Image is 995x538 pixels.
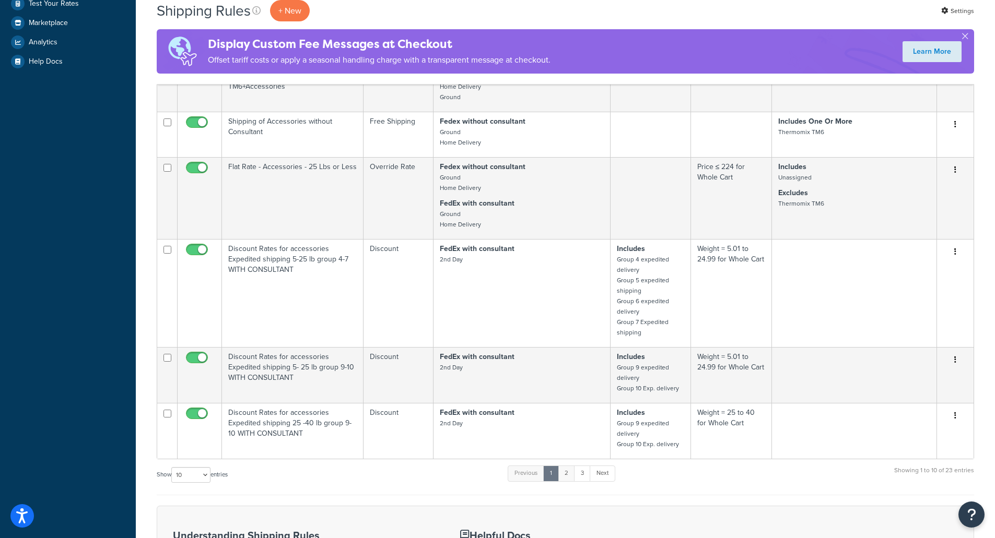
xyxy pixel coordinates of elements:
a: Learn More [903,41,962,62]
button: Open Resource Center [958,501,985,528]
td: Discount [364,403,434,459]
td: Weight = 25 to 40 for Whole Cart [691,403,772,459]
img: duties-banner-06bc72dcb5fe05cb3f9472aba00be2ae8eb53ab6f0d8bb03d382ba314ac3c341.png [157,29,208,74]
small: Unassigned [778,173,812,182]
td: Free standard shipping TM6+Accessories [222,66,364,112]
small: 2nd Day [440,363,463,372]
small: Group 9 expedited delivery Group 10 Exp. delivery [617,419,679,449]
strong: Includes [778,161,806,172]
strong: Fedex without consultant [440,116,525,127]
td: Weight = 5.01 to 24.99 for Whole Cart [691,347,772,403]
small: Group 9 expedited delivery Group 10 Exp. delivery [617,363,679,393]
small: Ground Home Delivery [440,209,481,229]
strong: Excludes [778,187,808,198]
a: 1 [543,465,559,481]
strong: FedEx with consultant [440,198,514,209]
td: Price ≤ 224 for Whole Cart [691,157,772,239]
small: Home Delivery Ground [440,82,481,102]
small: 2nd Day [440,255,463,264]
span: Help Docs [29,57,63,66]
a: 2 [558,465,575,481]
td: Discount Rates for accessories Expedited shipping 5- 25 lb group 9-10 WITH CONSULTANT [222,347,364,403]
td: Free Shipping [364,66,434,112]
strong: Includes [617,243,645,254]
a: 3 [574,465,591,481]
small: Thermomix TM6 [778,199,824,208]
a: Analytics [8,33,128,52]
h1: Shipping Rules [157,1,251,21]
span: Marketplace [29,19,68,28]
small: Ground Home Delivery [440,173,481,193]
select: Showentries [171,467,210,483]
strong: FedEx with consultant [440,351,514,362]
a: Next [590,465,615,481]
td: Weight = 5.01 to 24.99 for Whole Cart [691,239,772,347]
small: Group 4 expedited delivery Group 5 expedited shipping Group 6 expedited delivery Group 7 Expedite... [617,255,669,337]
label: Show entries [157,467,228,483]
small: 2nd Day [440,419,463,428]
td: Discount [364,347,434,403]
p: Offset tariff costs or apply a seasonal handling charge with a transparent message at checkout. [208,53,551,67]
td: Discount Rates for accessories Expedited shipping 25 -40 lb group 9-10 WITH CONSULTANT [222,403,364,459]
strong: FedEx with consultant [440,407,514,418]
a: Marketplace [8,14,128,32]
strong: Fedex without consultant [440,161,525,172]
a: Settings [941,4,974,18]
td: Override Rate [364,157,434,239]
h4: Display Custom Fee Messages at Checkout [208,35,551,53]
a: Help Docs [8,52,128,71]
td: Free Shipping [364,112,434,157]
strong: FedEx with consultant [440,243,514,254]
strong: Includes [617,407,645,418]
a: Previous [508,465,544,481]
div: Showing 1 to 10 of 23 entries [894,464,974,487]
td: Flat Rate - Accessories - 25 Lbs or Less [222,157,364,239]
span: Analytics [29,38,57,47]
td: Discount Rates for accessories Expedited shipping 5-25 lb group 4-7 WITH CONSULTANT [222,239,364,347]
small: Ground Home Delivery [440,127,481,147]
strong: Includes One Or More [778,116,852,127]
td: Shipping of Accessories without Consultant [222,112,364,157]
small: Thermomix TM6 [778,127,824,137]
td: Discount [364,239,434,347]
strong: Includes [617,351,645,362]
